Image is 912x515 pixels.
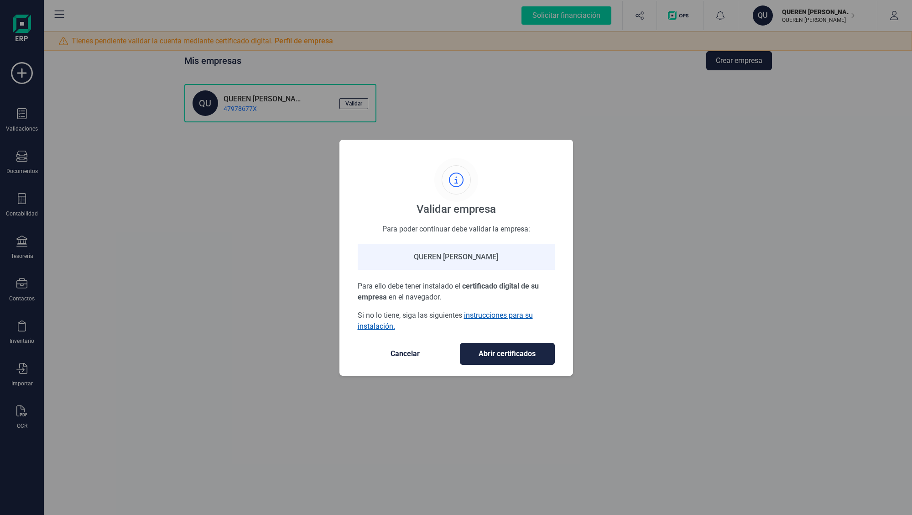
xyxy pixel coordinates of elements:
[358,310,555,332] p: Si no lo tiene, siga las siguientes
[358,343,453,365] button: Cancelar
[358,281,555,303] p: Para ello debe tener instalado el en el navegador.
[469,348,545,359] span: Abrir certificados
[417,202,496,216] div: Validar empresa
[358,282,539,301] span: certificado digital de su empresa
[358,311,533,331] a: instrucciones para su instalación.
[367,348,443,359] span: Cancelar
[460,343,555,365] button: Abrir certificados
[358,244,555,270] div: QUEREN [PERSON_NAME]
[358,224,555,233] div: Para poder continuar debe validar la empresa:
